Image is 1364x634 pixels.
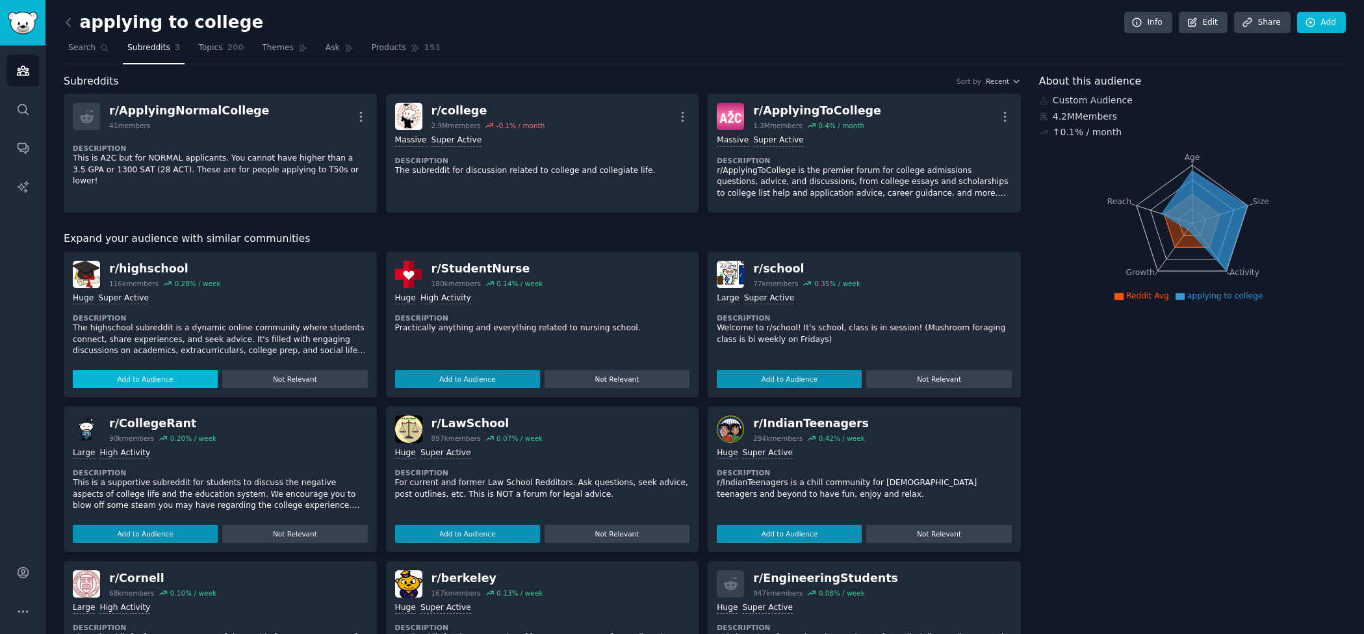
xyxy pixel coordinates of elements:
div: 0.28 % / week [174,279,220,288]
div: Super Active [431,135,482,147]
img: CollegeRant [73,416,100,443]
span: About this audience [1039,73,1141,90]
dt: Description [73,468,368,477]
div: 0.4 % / month [818,121,864,130]
button: Add to Audience [717,525,862,543]
div: 1.3M members [753,121,803,130]
div: Large [73,602,95,614]
div: r/ ApplyingToCollege [753,103,881,119]
tspan: Reach [1107,196,1132,205]
button: Not Relevant [222,525,367,543]
div: 77k members [753,279,798,288]
dt: Description [73,313,368,323]
a: Search [64,38,114,64]
div: r/ school [753,261,860,277]
button: Add to Audience [717,370,862,388]
div: Super Active [420,447,471,460]
div: 0.20 % / week [170,434,216,443]
p: The highschool subreddit is a dynamic online community where students connect, share experiences,... [73,323,368,357]
div: 0.42 % / week [819,434,865,443]
a: Subreddits3 [123,38,185,64]
div: r/ berkeley [431,570,543,587]
div: Super Active [742,602,793,614]
div: 0.14 % / week [496,279,543,288]
div: r/ EngineeringStudents [753,570,898,587]
div: Sort by [957,77,981,86]
button: Not Relevant [866,370,1011,388]
div: 0.10 % / week [170,588,216,598]
p: This is A2C but for NORMAL applicants. You cannot have higher than a 3.5 GPA or 1300 SAT (28 ACT)... [73,153,368,187]
div: Custom Audience [1039,94,1346,107]
button: Add to Audience [73,370,218,388]
div: Huge [73,293,94,305]
a: Edit [1179,12,1228,34]
p: Welcome to r/school! It’s school, class is in session! (Mushroom foraging class is bi weekly on F... [717,323,1012,345]
tspan: Activity [1229,268,1259,277]
span: Search [68,42,96,54]
span: Ask [326,42,340,54]
tspan: Age [1184,153,1200,162]
div: 167k members [431,588,481,598]
dt: Description [73,144,368,153]
div: Huge [395,447,416,460]
div: Huge [395,602,416,614]
div: Super Active [753,135,804,147]
img: berkeley [395,570,422,598]
button: Not Relevant [545,525,689,543]
img: highschool [73,261,100,288]
img: StudentNurse [395,261,422,288]
dt: Description [395,468,690,477]
img: IndianTeenagers [717,416,744,443]
span: Topics [198,42,222,54]
dt: Description [395,313,690,323]
div: r/ Cornell [109,570,216,587]
div: 4.2M Members [1039,110,1346,124]
div: 0.07 % / week [496,434,543,443]
p: r/ApplyingToCollege is the premier forum for college admissions questions, advice, and discussion... [717,165,1012,200]
tspan: Growth [1126,268,1154,277]
a: Info [1124,12,1172,34]
span: Reddit Avg [1126,291,1169,300]
p: The subreddit for discussion related to college and collegiate life. [395,165,690,177]
div: r/ CollegeRant [109,416,216,432]
a: r/ApplyingNormalCollege41membersDescriptionThis is A2C but for NORMAL applicants. You cannot have... [64,94,377,213]
dt: Description [395,156,690,165]
img: Cornell [73,570,100,598]
a: Add [1297,12,1346,34]
a: Share [1234,12,1290,34]
button: Add to Audience [395,525,540,543]
div: High Activity [99,447,150,460]
h2: applying to college [64,12,263,33]
div: 0.08 % / week [819,588,865,598]
button: Add to Audience [395,370,540,388]
div: 116k members [109,279,159,288]
a: Products151 [367,38,445,64]
div: Super Active [420,602,471,614]
tspan: Size [1252,196,1268,205]
p: Practically anything and everything related to nursing school. [395,323,690,334]
div: 294k members [753,434,803,443]
span: 3 [175,42,181,54]
dt: Description [717,468,1012,477]
div: r/ IndianTeenagers [753,416,869,432]
div: Super Active [742,447,793,460]
p: r/IndianTeenagers is a chill community for [DEMOGRAPHIC_DATA] teenagers and beyond to have fun, e... [717,477,1012,500]
button: Not Relevant [866,525,1011,543]
dt: Description [717,313,1012,323]
span: 200 [227,42,244,54]
dt: Description [717,156,1012,165]
div: Massive [395,135,427,147]
div: Huge [717,447,738,460]
a: Topics200 [194,38,248,64]
span: 151 [424,42,441,54]
div: r/ ApplyingNormalCollege [109,103,270,119]
img: college [395,103,422,130]
a: colleger/college2.9Mmembers-0.1% / monthMassiveSuper ActiveDescriptionThe subreddit for discussio... [386,94,699,213]
span: Subreddits [64,73,119,90]
a: Themes [257,38,312,64]
div: Super Active [98,293,149,305]
img: LawSchool [395,416,422,443]
div: Large [73,447,95,460]
span: applying to college [1187,291,1263,300]
div: High Activity [99,602,150,614]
